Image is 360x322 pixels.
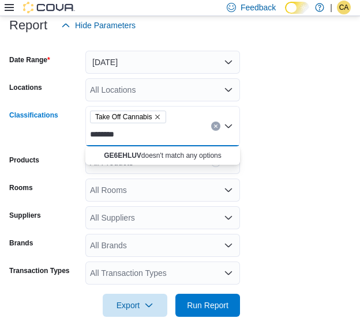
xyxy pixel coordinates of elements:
[9,18,47,32] h3: Report
[9,156,39,165] label: Products
[9,211,41,220] label: Suppliers
[23,2,75,13] img: Cova
[75,20,136,31] span: Hide Parameters
[90,151,235,160] p: doesn't match any options
[110,294,160,317] span: Export
[57,14,140,37] button: Hide Parameters
[224,213,233,222] button: Open list of options
[224,85,233,94] button: Open list of options
[224,268,233,278] button: Open list of options
[337,1,351,14] div: Cree-Ann Perrin
[104,151,141,160] strong: GE6EHLUV
[224,241,233,250] button: Open list of options
[9,266,69,275] label: Transaction Types
[9,55,50,65] label: Date Range
[9,83,42,92] label: Locations
[241,2,276,13] span: Feedback
[224,185,233,195] button: Open list of options
[339,1,349,14] span: CA
[211,122,220,131] button: Clear input
[285,2,309,14] input: Dark Mode
[187,300,228,311] span: Run Report
[330,1,332,14] p: |
[85,51,240,74] button: [DATE]
[103,294,167,317] button: Export
[95,111,152,123] span: Take Off Cannabis
[90,111,166,123] span: Take Off Cannabis
[9,111,58,120] label: Classifications
[9,183,33,192] label: Rooms
[175,294,240,317] button: Run Report
[224,122,233,131] button: Close list of options
[154,113,161,120] button: Remove Take Off Cannabis from selection in this group
[9,238,33,248] label: Brands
